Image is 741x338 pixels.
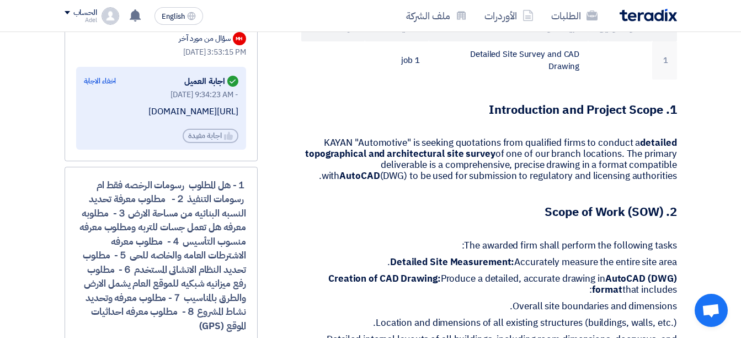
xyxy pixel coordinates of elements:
strong: Detailed Site Measurement: [390,255,514,269]
div: [DATE] 3:53:15 PM [76,46,246,58]
div: Open chat [695,294,728,327]
div: اخفاء الاجابة [84,76,116,87]
strong: detailed topographical and architectural site survey [305,136,676,161]
div: سؤال من مورد آخر [179,33,230,44]
span: English [162,13,185,20]
p: Overall site boundaries and dimensions. [301,301,677,312]
strong: 1. Introduction and Project Scope [489,101,677,119]
strong: AutoCAD (DWG) format [592,272,676,297]
strong: 2. Scope of Work (SOW) [545,203,677,221]
p: Location and dimensions of all existing structures (buildings, walls, etc.). [301,318,677,329]
img: profile_test.png [102,7,119,25]
p: Produce a detailed, accurate drawing in that includes: [301,273,677,295]
a: الأوردرات [476,3,542,29]
a: الطلبات [542,3,606,29]
div: [URL][DOMAIN_NAME] [84,106,238,118]
div: [DATE] 9:34:23 AM - [84,89,238,101]
div: Adel [65,17,97,23]
div: MH [233,32,246,45]
td: 1 [652,41,677,80]
div: １- هل المطلوب رسومات الرخصه فقط ام رسومات التنفيذ ２- مطلوب معرفة تحديد النسبه البنائيه من مساحة ا... [76,178,246,334]
p: The awarded firm shall perform the following tasks: [301,240,677,251]
td: 1 job [365,41,429,80]
strong: AutoCAD [339,169,380,183]
div: الحساب [73,8,97,18]
p: KAYAN "Automotive" is seeking quotations from qualified firms to conduct a of one of our branch l... [301,138,677,182]
button: English [154,7,203,25]
strong: Creation of CAD Drawing: [328,272,441,286]
p: Accurately measure the entire site area. [301,257,677,268]
div: اجابة مفيدة [183,129,238,143]
a: ملف الشركة [397,3,476,29]
div: اجابة العميل [184,73,238,89]
img: Teradix logo [620,9,677,22]
td: Detailed Site Survey and CAD Drawing [429,41,588,80]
